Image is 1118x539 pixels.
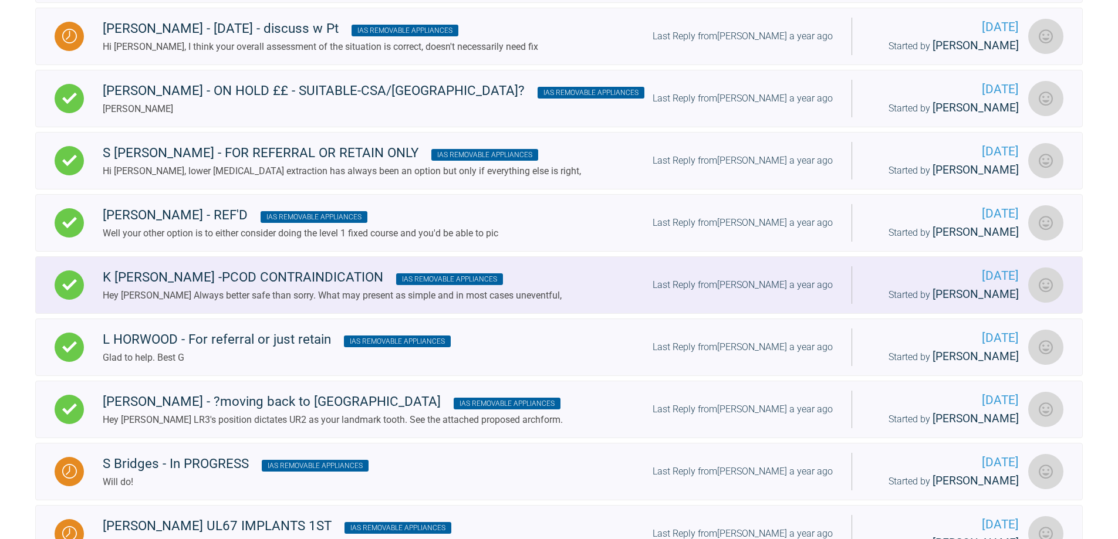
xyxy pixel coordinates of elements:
[103,226,498,241] div: Well your other option is to either consider doing the level 1 fixed course and you'd be able to pic
[103,350,451,365] div: Glad to help. Best G
[103,101,644,117] div: [PERSON_NAME]
[871,472,1019,490] div: Started by
[1028,205,1063,240] img: Nicola Bone
[653,464,833,479] div: Last Reply from [PERSON_NAME] a year ago
[871,391,1019,410] span: [DATE]
[871,80,1019,99] span: [DATE]
[35,194,1083,252] a: Complete[PERSON_NAME] - REF'D IAS Removable AppliancesWell your other option is to either conside...
[933,412,1019,425] span: [PERSON_NAME]
[62,29,77,43] img: Waiting
[103,267,562,288] div: K [PERSON_NAME] -PCOD CONTRAINDICATION
[933,350,1019,363] span: [PERSON_NAME]
[35,132,1083,189] a: CompleteS [PERSON_NAME] - FOR REFERRAL OR RETAIN ONLY IAS Removable AppliancesHi [PERSON_NAME], l...
[35,256,1083,314] a: CompleteK [PERSON_NAME] -PCOD CONTRAINDICATION IAS Removable AppliancesHey [PERSON_NAME] Always b...
[103,164,581,179] div: Hi [PERSON_NAME], lower [MEDICAL_DATA] extraction has always been an option but only if everythin...
[653,91,833,106] div: Last Reply from [PERSON_NAME] a year ago
[871,18,1019,37] span: [DATE]
[62,464,77,479] img: Waiting
[871,99,1019,117] div: Started by
[62,215,77,230] img: Complete
[35,70,1083,127] a: Complete[PERSON_NAME] - ON HOLD ££ - SUITABLE-CSA/[GEOGRAPHIC_DATA]? IAS Removable Appliances[PER...
[35,381,1083,438] a: Complete[PERSON_NAME] - ?moving back to [GEOGRAPHIC_DATA] IAS Removable AppliancesHey [PERSON_NAM...
[103,80,644,101] div: [PERSON_NAME] - ON HOLD ££ - SUITABLE-CSA/[GEOGRAPHIC_DATA]?
[62,153,77,168] img: Complete
[871,410,1019,428] div: Started by
[653,215,833,230] div: Last Reply from [PERSON_NAME] a year ago
[871,348,1019,366] div: Started by
[933,39,1019,52] span: [PERSON_NAME]
[871,142,1019,161] span: [DATE]
[103,39,538,55] div: Hi [PERSON_NAME], I think your overall assessment of the situation is correct, doesn't necessaril...
[1028,392,1063,427] img: Nicola Bone
[933,225,1019,239] span: [PERSON_NAME]
[103,288,562,303] div: Hey [PERSON_NAME] Always better safe than sorry. What may present as simple and in most cases une...
[933,163,1019,177] span: [PERSON_NAME]
[538,87,644,99] span: IAS Removable Appliances
[653,153,833,168] div: Last Reply from [PERSON_NAME] a year ago
[35,8,1083,65] a: Waiting[PERSON_NAME] - [DATE] - discuss w Pt IAS Removable AppliancesHi [PERSON_NAME], I think yo...
[653,340,833,355] div: Last Reply from [PERSON_NAME] a year ago
[871,223,1019,242] div: Started by
[352,25,458,36] span: IAS Removable Appliances
[103,474,369,490] div: Will do!
[1028,454,1063,489] img: Nicola Bone
[103,143,581,164] div: S [PERSON_NAME] - FOR REFERRAL OR RETAIN ONLY
[871,37,1019,55] div: Started by
[871,515,1019,534] span: [DATE]
[653,277,833,293] div: Last Reply from [PERSON_NAME] a year ago
[1028,19,1063,54] img: Nicola Bone
[933,101,1019,114] span: [PERSON_NAME]
[344,335,451,347] span: IAS Removable Appliances
[871,328,1019,348] span: [DATE]
[653,29,833,44] div: Last Reply from [PERSON_NAME] a year ago
[1028,267,1063,303] img: Nicola Bone
[871,161,1019,179] div: Started by
[396,273,503,285] span: IAS Removable Appliances
[103,516,451,537] div: [PERSON_NAME] UL67 IMPLANTS 1ST
[103,412,563,428] div: Hey [PERSON_NAME] LR3's position dictates UR2 as your landmark tooth. See the attached proposed a...
[103,329,451,350] div: L HORWOOD - For referral or just retain
[871,266,1019,286] span: [DATE]
[35,318,1083,376] a: CompleteL HORWOOD - For referral or just retain IAS Removable AppliancesGlad to help. Best GLast ...
[103,18,538,39] div: [PERSON_NAME] - [DATE] - discuss w Pt
[871,453,1019,472] span: [DATE]
[62,402,77,416] img: Complete
[103,453,369,474] div: S Bridges - In PROGRESS
[62,340,77,354] img: Complete
[871,286,1019,304] div: Started by
[103,391,563,412] div: [PERSON_NAME] - ?moving back to [GEOGRAPHIC_DATA]
[1028,330,1063,365] img: Nicola Bone
[1028,143,1063,178] img: Nicola Bone
[871,204,1019,223] span: [DATE]
[1028,81,1063,116] img: Nicola Bone
[653,402,833,417] div: Last Reply from [PERSON_NAME] a year ago
[933,474,1019,487] span: [PERSON_NAME]
[344,522,451,534] span: IAS Removable Appliances
[933,287,1019,301] span: [PERSON_NAME]
[454,398,560,409] span: IAS Removable Appliances
[103,205,498,226] div: [PERSON_NAME] - REF'D
[262,460,369,472] span: IAS Removable Appliances
[62,91,77,106] img: Complete
[431,149,538,161] span: IAS Removable Appliances
[62,277,77,292] img: Complete
[261,211,367,223] span: IAS Removable Appliances
[35,443,1083,500] a: WaitingS Bridges - In PROGRESS IAS Removable AppliancesWill do!Last Reply from[PERSON_NAME] a yea...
